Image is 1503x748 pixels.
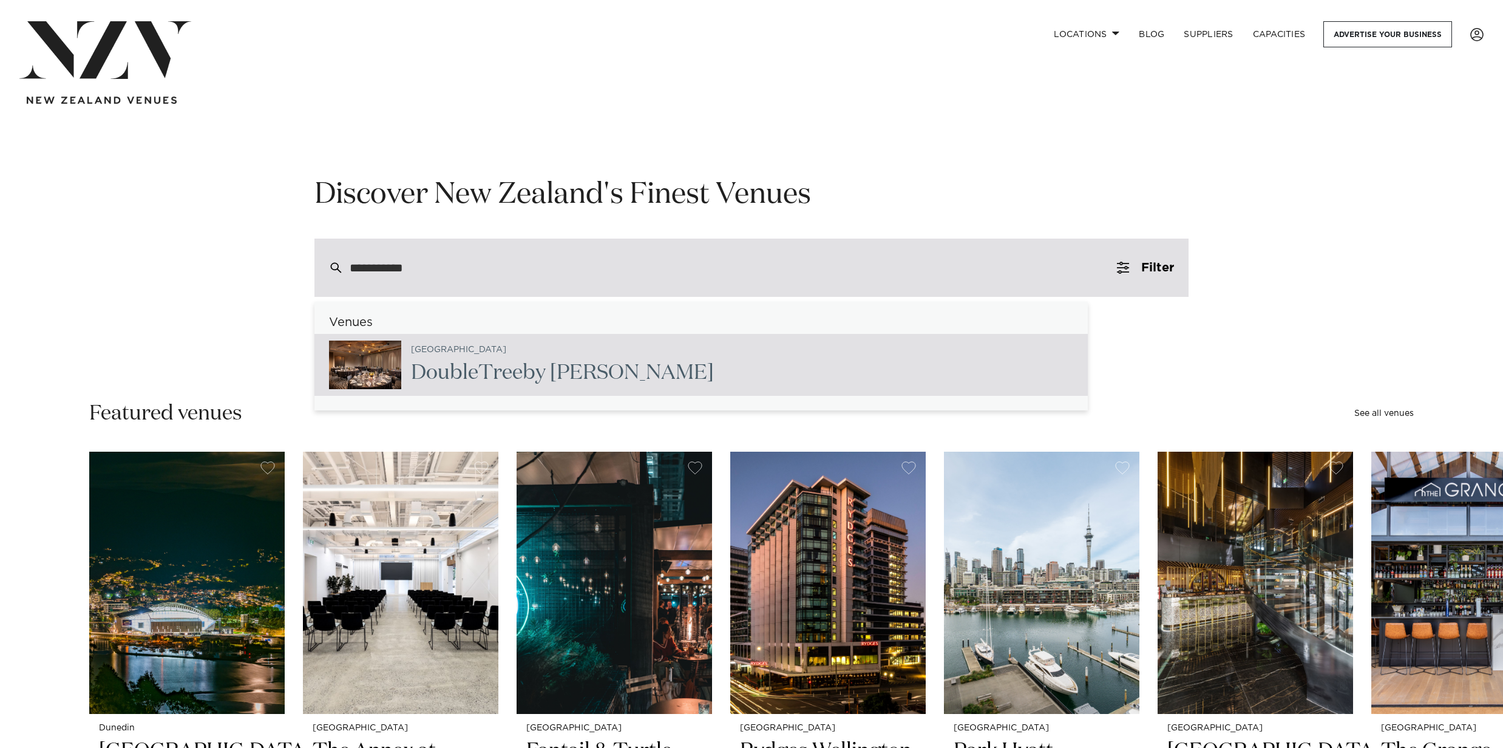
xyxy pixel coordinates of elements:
[314,176,1189,214] h1: Discover New Zealand's Finest Venues
[1174,21,1243,47] a: SUPPLIERS
[411,345,506,355] small: [GEOGRAPHIC_DATA]
[1129,21,1174,47] a: BLOG
[89,400,242,427] h2: Featured venues
[411,362,523,383] span: DoubleTree
[740,724,916,733] small: [GEOGRAPHIC_DATA]
[314,316,1088,329] h6: Venues
[1102,239,1189,297] button: Filter
[1354,409,1414,418] a: See all venues
[1243,21,1315,47] a: Capacities
[954,724,1130,733] small: [GEOGRAPHIC_DATA]
[1141,262,1174,274] span: Filter
[1044,21,1129,47] a: Locations
[329,341,401,389] img: hC69rQBL15iErQMiZs1XQrLyU3IGlHhJSNMk481t.jpg
[19,21,191,79] img: nzv-logo.png
[411,359,714,387] h2: by [PERSON_NAME]
[313,724,489,733] small: [GEOGRAPHIC_DATA]
[1167,724,1343,733] small: [GEOGRAPHIC_DATA]
[526,724,702,733] small: [GEOGRAPHIC_DATA]
[27,97,177,104] img: new-zealand-venues-text.png
[1323,21,1452,47] a: Advertise your business
[99,724,275,733] small: Dunedin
